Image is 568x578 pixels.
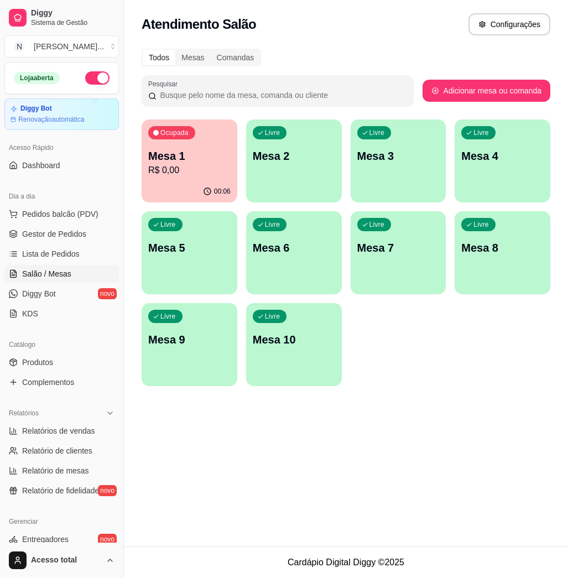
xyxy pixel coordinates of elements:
[357,240,440,256] p: Mesa 7
[22,425,95,436] span: Relatórios de vendas
[22,377,74,388] span: Complementos
[4,98,119,130] a: Diggy BotRenovaçãoautomática
[175,50,210,65] div: Mesas
[455,119,550,202] button: LivreMesa 4
[148,79,181,88] label: Pesquisar
[160,128,189,137] p: Ocupada
[4,205,119,223] button: Pedidos balcão (PDV)
[4,462,119,480] a: Relatório de mesas
[22,248,80,259] span: Lista de Pedidos
[214,187,231,196] p: 00:06
[148,164,231,177] p: R$ 0,00
[265,312,280,321] p: Livre
[461,148,544,164] p: Mesa 4
[9,409,39,418] span: Relatórios
[4,157,119,174] a: Dashboard
[369,128,385,137] p: Livre
[473,220,489,229] p: Livre
[211,50,260,65] div: Comandas
[31,555,101,565] span: Acesso total
[246,119,342,202] button: LivreMesa 2
[4,35,119,58] button: Select a team
[4,285,119,303] a: Diggy Botnovo
[22,288,56,299] span: Diggy Bot
[14,41,25,52] span: N
[253,332,335,347] p: Mesa 10
[22,465,89,476] span: Relatório de mesas
[4,530,119,548] a: Entregadoresnovo
[31,18,114,27] span: Sistema de Gestão
[14,72,60,84] div: Loja aberta
[22,308,38,319] span: KDS
[124,546,568,578] footer: Cardápio Digital Diggy © 2025
[142,303,237,386] button: LivreMesa 9
[4,265,119,283] a: Salão / Mesas
[4,4,119,31] a: DiggySistema de Gestão
[4,513,119,530] div: Gerenciar
[253,148,335,164] p: Mesa 2
[4,482,119,499] a: Relatório de fidelidadenovo
[142,211,237,294] button: LivreMesa 5
[4,188,119,205] div: Dia a dia
[461,240,544,256] p: Mesa 8
[246,211,342,294] button: LivreMesa 6
[4,139,119,157] div: Acesso Rápido
[160,312,176,321] p: Livre
[468,13,550,35] button: Configurações
[85,71,110,85] button: Alterar Status
[473,128,489,137] p: Livre
[351,119,446,202] button: LivreMesa 3
[4,442,119,460] a: Relatório de clientes
[157,90,407,101] input: Pesquisar
[22,228,86,239] span: Gestor de Pedidos
[34,41,104,52] div: [PERSON_NAME] ...
[22,268,71,279] span: Salão / Mesas
[357,148,440,164] p: Mesa 3
[148,148,231,164] p: Mesa 1
[22,485,99,496] span: Relatório de fidelidade
[4,245,119,263] a: Lista de Pedidos
[4,422,119,440] a: Relatórios de vendas
[369,220,385,229] p: Livre
[148,240,231,256] p: Mesa 5
[22,445,92,456] span: Relatório de clientes
[22,534,69,545] span: Entregadores
[22,160,60,171] span: Dashboard
[4,547,119,574] button: Acesso total
[22,209,98,220] span: Pedidos balcão (PDV)
[351,211,446,294] button: LivreMesa 7
[4,353,119,371] a: Produtos
[246,303,342,386] button: LivreMesa 10
[142,119,237,202] button: OcupadaMesa 1R$ 0,0000:06
[253,240,335,256] p: Mesa 6
[142,15,256,33] h2: Atendimento Salão
[4,373,119,391] a: Complementos
[455,211,550,294] button: LivreMesa 8
[423,80,550,102] button: Adicionar mesa ou comanda
[265,220,280,229] p: Livre
[20,105,52,113] article: Diggy Bot
[265,128,280,137] p: Livre
[4,336,119,353] div: Catálogo
[22,357,53,368] span: Produtos
[4,225,119,243] a: Gestor de Pedidos
[4,305,119,322] a: KDS
[143,50,175,65] div: Todos
[160,220,176,229] p: Livre
[18,115,84,124] article: Renovação automática
[31,8,114,18] span: Diggy
[148,332,231,347] p: Mesa 9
